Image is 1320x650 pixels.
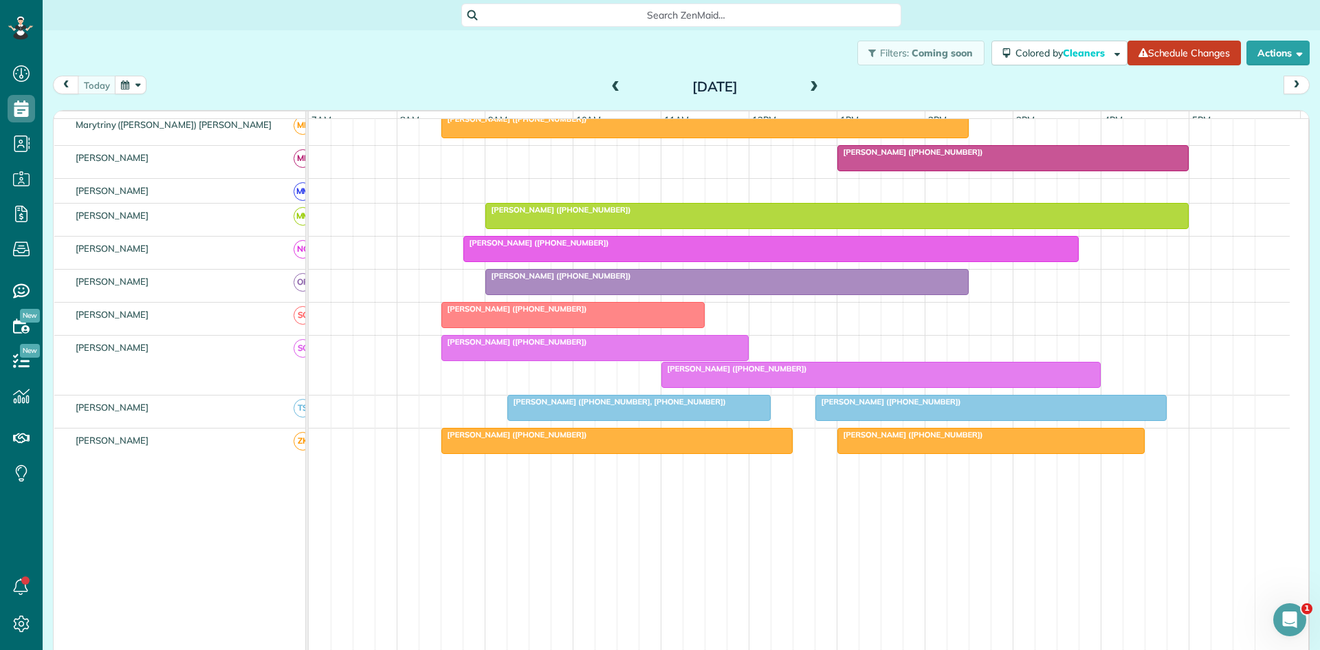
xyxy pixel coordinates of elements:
span: ML [294,149,312,168]
span: SC [294,339,312,358]
span: Coming soon [912,47,973,59]
span: 3pm [1013,114,1037,125]
span: New [20,309,40,323]
span: [PERSON_NAME] ([PHONE_NUMBER], [PHONE_NUMBER]) [507,397,727,407]
span: 8am [397,114,423,125]
span: [PERSON_NAME] ([PHONE_NUMBER]) [815,397,962,407]
h2: [DATE] [629,79,801,94]
span: MM [294,207,312,226]
a: Schedule Changes [1127,41,1241,65]
span: [PERSON_NAME] [73,342,152,353]
span: [PERSON_NAME] ([PHONE_NUMBER]) [485,271,632,281]
span: [PERSON_NAME] ([PHONE_NUMBER]) [837,147,984,157]
span: 2pm [925,114,949,125]
span: [PERSON_NAME] ([PHONE_NUMBER]) [441,337,588,347]
span: ZK [294,432,312,451]
span: 4pm [1101,114,1125,125]
span: New [20,344,40,358]
span: 5pm [1189,114,1213,125]
span: [PERSON_NAME] [73,402,152,413]
span: SC [294,306,312,325]
span: [PERSON_NAME] ([PHONE_NUMBER]) [441,430,588,440]
span: 10am [573,114,604,125]
span: Marytriny ([PERSON_NAME]) [PERSON_NAME] [73,119,274,130]
button: Actions [1246,41,1310,65]
span: [PERSON_NAME] [73,435,152,446]
span: 1pm [837,114,861,125]
button: Colored byCleaners [991,41,1127,65]
span: [PERSON_NAME] [73,276,152,287]
span: [PERSON_NAME] ([PHONE_NUMBER]) [661,364,808,373]
span: [PERSON_NAME] ([PHONE_NUMBER]) [441,114,588,124]
span: [PERSON_NAME] ([PHONE_NUMBER]) [441,304,588,314]
span: [PERSON_NAME] ([PHONE_NUMBER]) [837,430,984,440]
span: [PERSON_NAME] ([PHONE_NUMBER]) [485,205,632,215]
span: ME [294,116,312,135]
span: TS [294,399,312,418]
span: [PERSON_NAME] [73,243,152,254]
span: [PERSON_NAME] [73,152,152,163]
span: MM [294,182,312,201]
span: 7am [309,114,334,125]
span: Colored by [1015,47,1110,59]
button: today [78,76,116,94]
span: Filters: [880,47,909,59]
span: [PERSON_NAME] ([PHONE_NUMBER]) [463,238,610,248]
span: 1 [1301,603,1312,614]
button: next [1284,76,1310,94]
button: prev [53,76,79,94]
span: [PERSON_NAME] [73,185,152,196]
span: 12pm [749,114,779,125]
span: NC [294,240,312,259]
span: 9am [485,114,511,125]
span: [PERSON_NAME] [73,210,152,221]
span: Cleaners [1063,47,1107,59]
span: 11am [661,114,692,125]
iframe: Intercom live chat [1273,603,1306,636]
span: [PERSON_NAME] [73,309,152,320]
span: OR [294,273,312,292]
